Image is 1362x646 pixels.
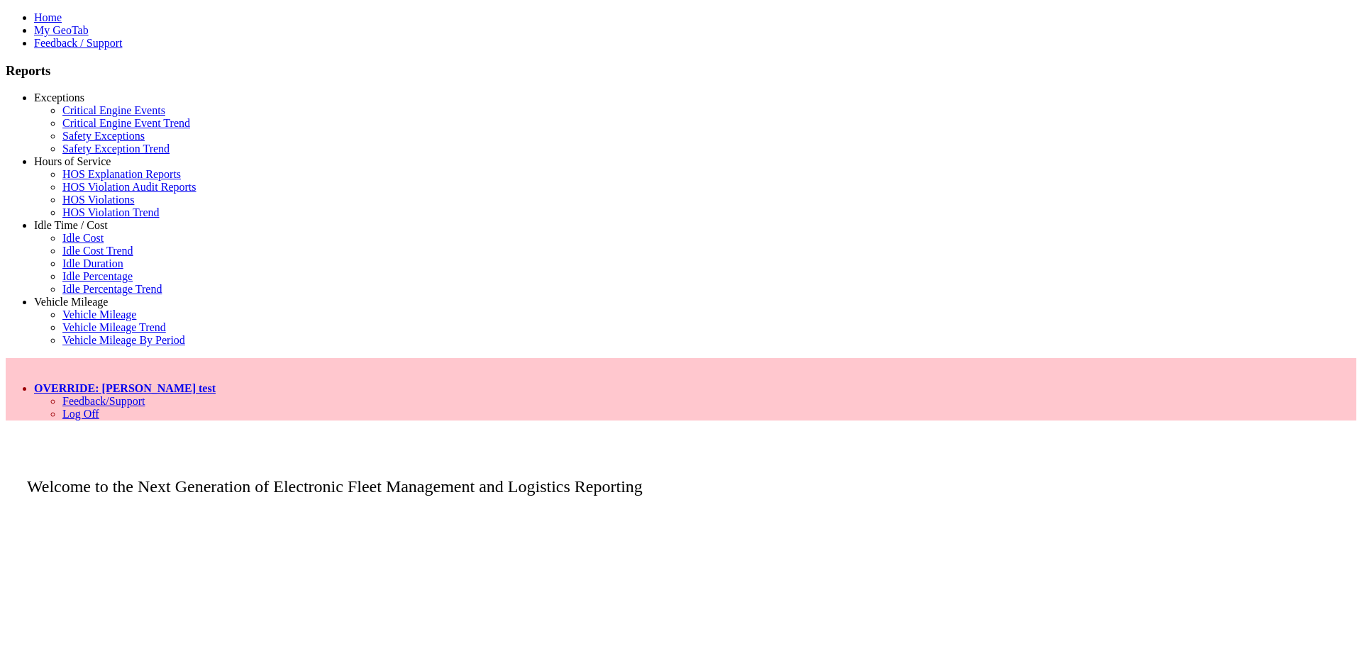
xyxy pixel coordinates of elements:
a: HOS Violations [62,194,134,206]
a: Idle Time / Cost [34,219,108,231]
a: Safety Exception Trend [62,143,170,155]
a: Feedback / Support [34,37,122,49]
a: Critical Engine Events [62,104,165,116]
a: OVERRIDE: [PERSON_NAME] test [34,382,216,394]
a: My GeoTab [34,24,89,36]
a: Idle Cost Trend [62,245,133,257]
a: Vehicle Mileage [34,296,108,308]
a: Idle Duration [62,257,123,269]
a: Critical Engine Event Trend [62,117,190,129]
a: Hours of Service [34,155,111,167]
a: Idle Percentage [62,270,133,282]
a: Feedback/Support [62,395,145,407]
a: Vehicle Mileage Trend [62,321,166,333]
a: Vehicle Mileage By Period [62,334,185,346]
a: Idle Cost [62,232,104,244]
a: Idle Percentage Trend [62,283,162,295]
p: Welcome to the Next Generation of Electronic Fleet Management and Logistics Reporting [6,456,1356,496]
a: HOS Explanation Reports [62,168,181,180]
a: Exceptions [34,91,84,104]
a: HOS Violation Trend [62,206,160,218]
a: Vehicle Mileage [62,308,136,321]
a: Home [34,11,62,23]
a: Safety Exceptions [62,130,145,142]
a: Log Off [62,408,99,420]
h3: Reports [6,63,1356,79]
a: HOS Violation Audit Reports [62,181,196,193]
